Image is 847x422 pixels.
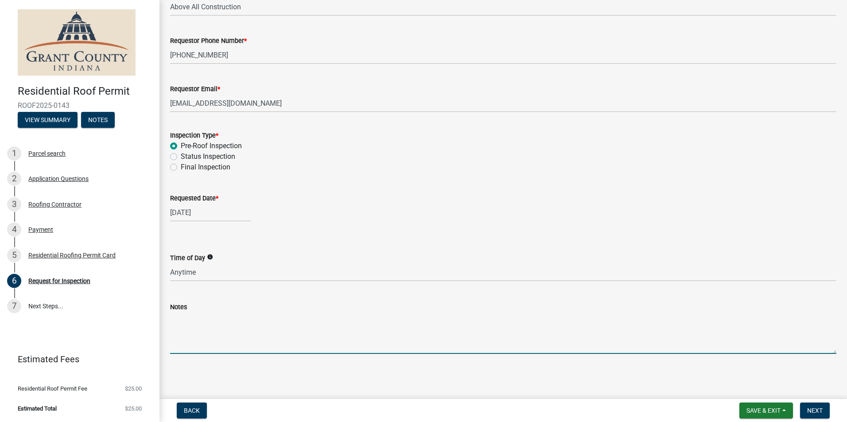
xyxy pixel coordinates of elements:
[81,117,115,124] wm-modal-confirm: Notes
[170,196,218,202] label: Requested Date
[170,133,218,139] label: Inspection Type
[18,85,152,98] h4: Residential Roof Permit
[125,406,142,411] span: $25.00
[807,407,823,414] span: Next
[170,255,205,261] label: Time of Day
[28,201,82,207] div: Roofing Contractor
[746,407,781,414] span: Save & Exit
[7,299,21,313] div: 7
[18,101,142,110] span: ROOF2025-0143
[739,403,793,418] button: Save & Exit
[170,38,247,44] label: Requestor Phone Number
[18,112,78,128] button: View Summary
[170,86,220,92] label: Requestor Email
[81,112,115,128] button: Notes
[28,176,89,182] div: Application Questions
[7,248,21,262] div: 5
[207,254,213,260] i: info
[184,407,200,414] span: Back
[28,252,116,258] div: Residential Roofing Permit Card
[7,146,21,161] div: 1
[7,197,21,211] div: 3
[18,9,136,76] img: Grant County, Indiana
[181,141,242,151] label: Pre-Roof Inspection
[181,151,235,162] label: Status Inspection
[7,350,145,368] a: Estimated Fees
[28,150,66,157] div: Parcel search
[28,226,53,233] div: Payment
[7,274,21,288] div: 6
[170,203,251,222] input: mm/dd/yyyy
[18,406,57,411] span: Estimated Total
[170,304,187,311] label: Notes
[181,162,230,173] label: Final Inspection
[7,172,21,186] div: 2
[28,278,90,284] div: Request for Inspection
[177,403,207,418] button: Back
[18,117,78,124] wm-modal-confirm: Summary
[800,403,830,418] button: Next
[18,386,87,391] span: Residential Roof Permit Fee
[125,386,142,391] span: $25.00
[7,223,21,237] div: 4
